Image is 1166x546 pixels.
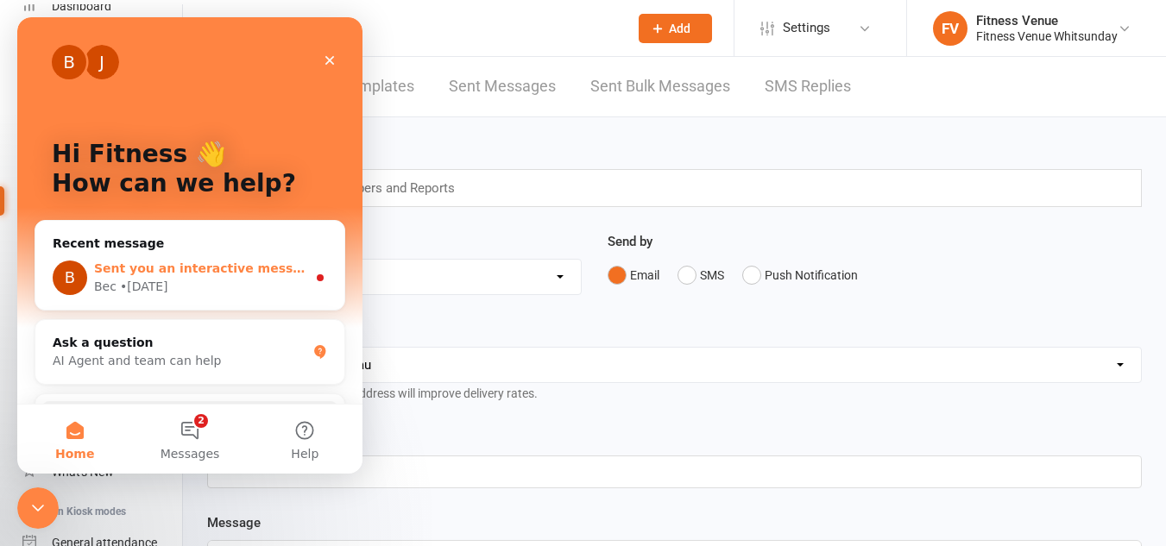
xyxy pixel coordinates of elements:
[38,430,77,442] span: Home
[35,217,310,235] div: Recent message
[77,260,99,279] div: Bec
[17,487,59,529] iframe: Intercom live chat
[783,9,830,47] span: Settings
[669,22,690,35] span: Add
[765,57,851,116] a: SMS Replies
[143,430,203,442] span: Messages
[639,14,712,43] button: Add
[976,13,1118,28] div: Fitness Venue
[608,231,652,252] label: Send by
[17,203,328,293] div: Recent messageProfile image for BecSent you an interactive messageBec•[DATE]
[742,259,858,292] button: Push Notification
[17,302,328,367] div: Ask a questionAI Agent and team can help
[67,28,102,62] div: Profile image for Jia
[35,28,69,62] div: Profile image for Bec
[17,17,362,474] iframe: Intercom live chat
[933,11,967,46] div: FV
[103,260,151,279] div: • [DATE]
[976,28,1118,44] div: Fitness Venue Whitsunday
[35,152,311,181] p: How can we help?
[227,16,616,41] input: Search...
[341,57,414,116] a: Templates
[35,122,311,152] p: Hi Fitness 👋
[35,317,289,335] div: Ask a question
[274,430,301,442] span: Help
[230,387,345,456] button: Help
[35,335,289,353] div: AI Agent and team can help
[207,386,538,400] span: Using this address will improve delivery rates.
[678,259,724,292] button: SMS
[449,57,556,116] a: Sent Messages
[590,57,730,116] a: Sent Bulk Messages
[207,512,261,533] label: Message
[77,244,300,258] span: Sent you an interactive message
[297,28,328,59] div: Close
[35,243,70,278] div: Profile image for Bec
[608,259,659,292] button: Email
[115,387,230,456] button: Messages
[18,229,327,292] div: Profile image for BecSent you an interactive messageBec•[DATE]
